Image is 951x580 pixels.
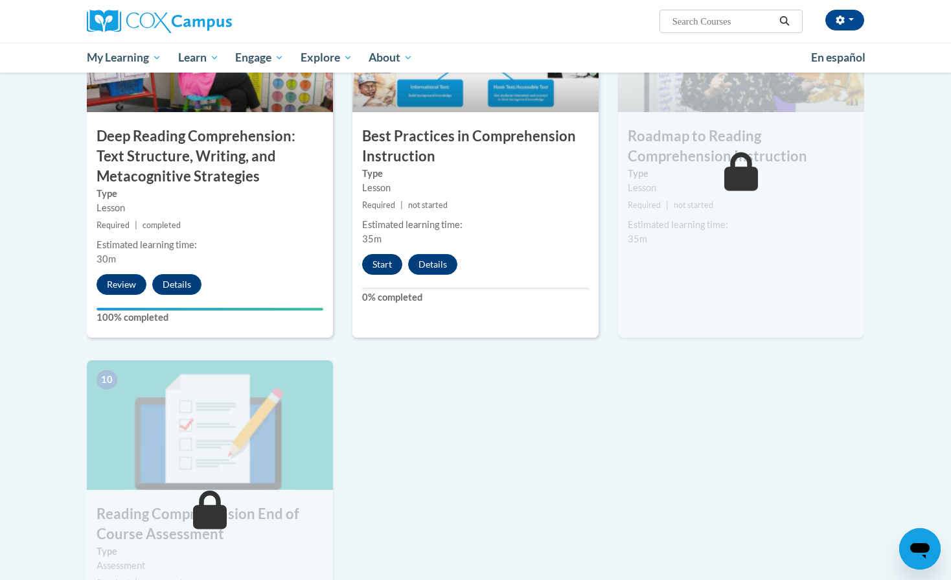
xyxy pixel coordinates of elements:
div: Estimated learning time: [628,218,854,232]
span: Learn [178,50,219,65]
button: Details [152,274,201,295]
a: About [361,43,422,73]
button: Review [97,274,146,295]
img: Course Image [87,360,333,490]
span: Explore [301,50,352,65]
label: 0% completed [362,290,589,305]
span: | [666,200,669,210]
label: 100% completed [97,310,323,325]
img: Cox Campus [87,10,232,33]
div: Assessment [97,559,323,573]
span: Engage [235,50,284,65]
span: 35m [362,233,382,244]
a: Learn [170,43,227,73]
div: Lesson [362,181,589,195]
h3: Deep Reading Comprehension: Text Structure, Writing, and Metacognitive Strategies [87,126,333,186]
div: Lesson [628,181,854,195]
button: Details [408,254,457,275]
h3: Roadmap to Reading Comprehension Instruction [618,126,864,167]
a: My Learning [78,43,170,73]
span: Required [362,200,395,210]
input: Search Courses [671,14,775,29]
span: 35m [628,233,647,244]
label: Type [97,544,323,559]
h3: Reading Comprehension End of Course Assessment [87,504,333,544]
span: 30m [97,253,116,264]
div: Lesson [97,201,323,215]
label: Type [628,167,854,181]
div: Estimated learning time: [362,218,589,232]
button: Start [362,254,402,275]
a: En español [803,44,874,71]
span: En español [811,51,865,64]
label: Type [362,167,589,181]
a: Engage [227,43,292,73]
span: | [135,220,137,230]
button: Search [775,14,794,29]
span: | [400,200,403,210]
div: Estimated learning time: [97,238,323,252]
span: 10 [97,370,117,389]
span: not started [674,200,713,210]
span: My Learning [87,50,161,65]
span: About [369,50,413,65]
button: Account Settings [825,10,864,30]
iframe: Button to launch messaging window [899,528,941,570]
a: Cox Campus [87,10,333,33]
div: Your progress [97,308,323,310]
span: not started [408,200,448,210]
span: Required [628,200,661,210]
span: Required [97,220,130,230]
a: Explore [292,43,361,73]
label: Type [97,187,323,201]
span: completed [143,220,181,230]
div: Main menu [67,43,884,73]
h3: Best Practices in Comprehension Instruction [352,126,599,167]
